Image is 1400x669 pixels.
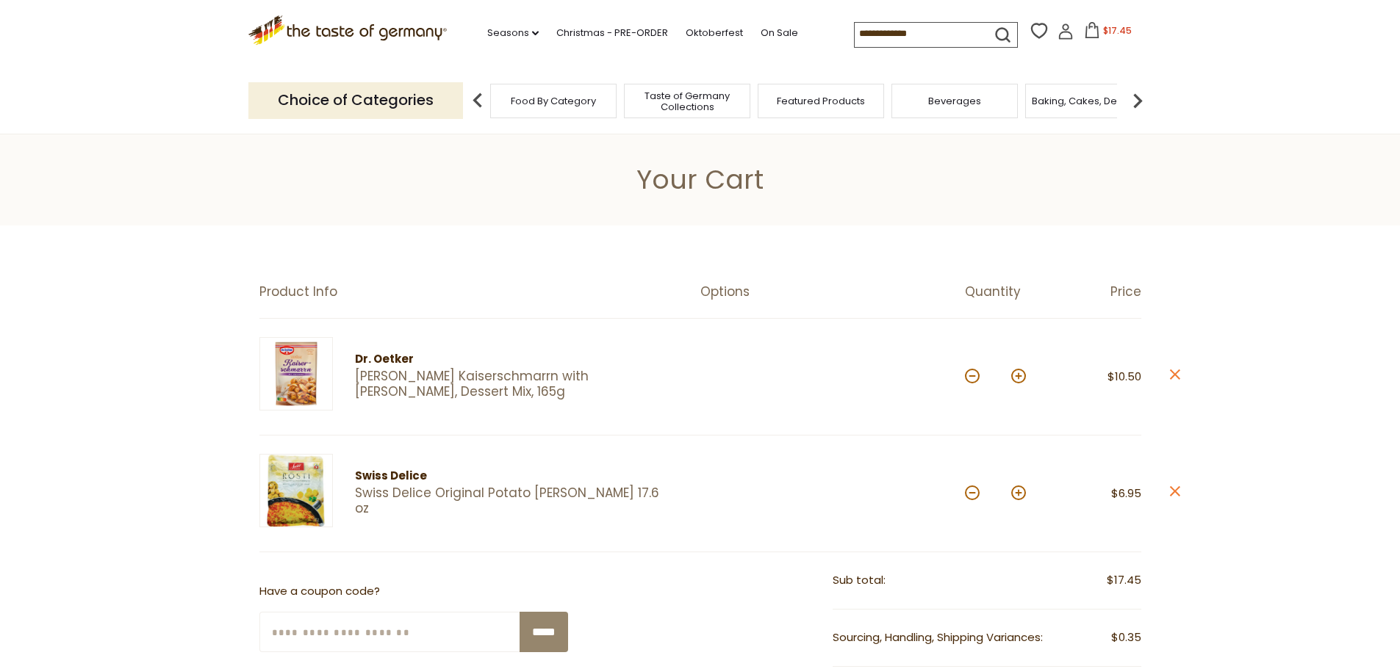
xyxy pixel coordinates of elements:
[355,485,675,517] a: Swiss Delice Original Potato [PERSON_NAME] 17.6 oz
[928,95,981,106] a: Beverages
[1053,284,1141,300] div: Price
[965,284,1053,300] div: Quantity
[355,350,675,369] div: Dr. Oetker
[259,337,333,411] img: Dr. Oetker Kaiser-Schmarrn
[777,95,865,106] a: Featured Products
[1108,369,1141,384] span: $10.50
[1107,571,1141,590] span: $17.45
[355,369,675,400] a: [PERSON_NAME] Kaiserschmarrn with [PERSON_NAME], Dessert Mix, 165g
[1111,485,1141,501] span: $6.95
[355,467,675,485] div: Swiss Delice
[1123,86,1152,115] img: next arrow
[248,82,463,118] p: Choice of Categories
[487,25,539,41] a: Seasons
[463,86,492,115] img: previous arrow
[1077,22,1139,44] button: $17.45
[1032,95,1146,106] a: Baking, Cakes, Desserts
[259,582,568,601] p: Have a coupon code?
[46,163,1354,196] h1: Your Cart
[1103,24,1132,37] span: $17.45
[556,25,668,41] a: Christmas - PRE-ORDER
[511,95,596,106] a: Food By Category
[686,25,743,41] a: Oktoberfest
[700,284,965,300] div: Options
[259,284,700,300] div: Product Info
[833,629,1043,645] span: Sourcing, Handling, Shipping Variances:
[628,90,746,112] a: Taste of Germany Collections
[1111,629,1141,647] span: $0.35
[833,572,886,587] span: Sub total:
[761,25,798,41] a: On Sale
[259,454,333,527] img: Swiss Delice Original Potato Roesti 17.6 oz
